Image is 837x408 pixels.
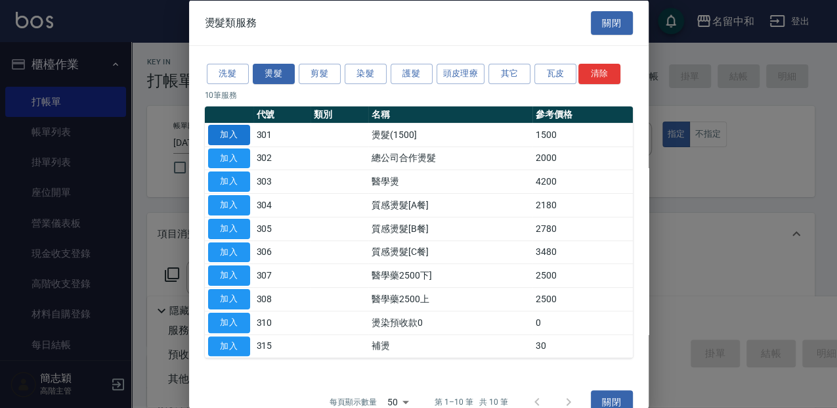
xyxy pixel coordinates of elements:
td: 質感燙髮[B餐] [368,217,532,240]
td: 質感燙髮[A餐] [368,193,532,217]
td: 304 [253,193,311,217]
td: 醫學燙 [368,170,532,193]
button: 剪髮 [299,64,341,84]
th: 類別 [311,106,368,123]
button: 燙髮 [253,64,295,84]
span: 燙髮類服務 [205,16,257,29]
button: 加入 [208,171,250,192]
button: 關閉 [591,11,633,35]
td: 303 [253,170,311,193]
td: 310 [253,311,311,334]
td: 質感燙髮[C餐] [368,240,532,264]
button: 加入 [208,148,250,168]
td: 305 [253,217,311,240]
td: 醫學藥2500下] [368,263,532,287]
p: 第 1–10 筆 共 10 筆 [435,396,507,408]
button: 加入 [208,265,250,286]
button: 洗髮 [207,64,249,84]
button: 加入 [208,218,250,238]
button: 護髮 [391,64,433,84]
td: 302 [253,147,311,170]
td: 燙染預收款0 [368,311,532,334]
button: 加入 [208,289,250,309]
p: 每頁顯示數量 [330,396,377,408]
button: 加入 [208,124,250,145]
td: 2180 [532,193,633,217]
td: 3480 [532,240,633,264]
button: 其它 [488,64,530,84]
td: 30 [532,334,633,358]
td: 308 [253,287,311,311]
td: 2500 [532,263,633,287]
td: 306 [253,240,311,264]
td: 4200 [532,170,633,193]
button: 加入 [208,336,250,356]
td: 2780 [532,217,633,240]
button: 染髮 [345,64,387,84]
td: 1500 [532,123,633,147]
td: 301 [253,123,311,147]
td: 2000 [532,147,633,170]
td: 燙髮(1500] [368,123,532,147]
button: 加入 [208,312,250,332]
button: 瓦皮 [534,64,576,84]
th: 參考價格 [532,106,633,123]
td: 醫學藥2500上 [368,287,532,311]
td: 補燙 [368,334,532,358]
button: 加入 [208,242,250,262]
button: 頭皮理療 [437,64,485,84]
td: 307 [253,263,311,287]
p: 10 筆服務 [205,89,633,101]
td: 315 [253,334,311,358]
th: 名稱 [368,106,532,123]
button: 加入 [208,195,250,215]
th: 代號 [253,106,311,123]
button: 清除 [578,64,620,84]
td: 2500 [532,287,633,311]
td: 0 [532,311,633,334]
td: 總公司合作燙髮 [368,147,532,170]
